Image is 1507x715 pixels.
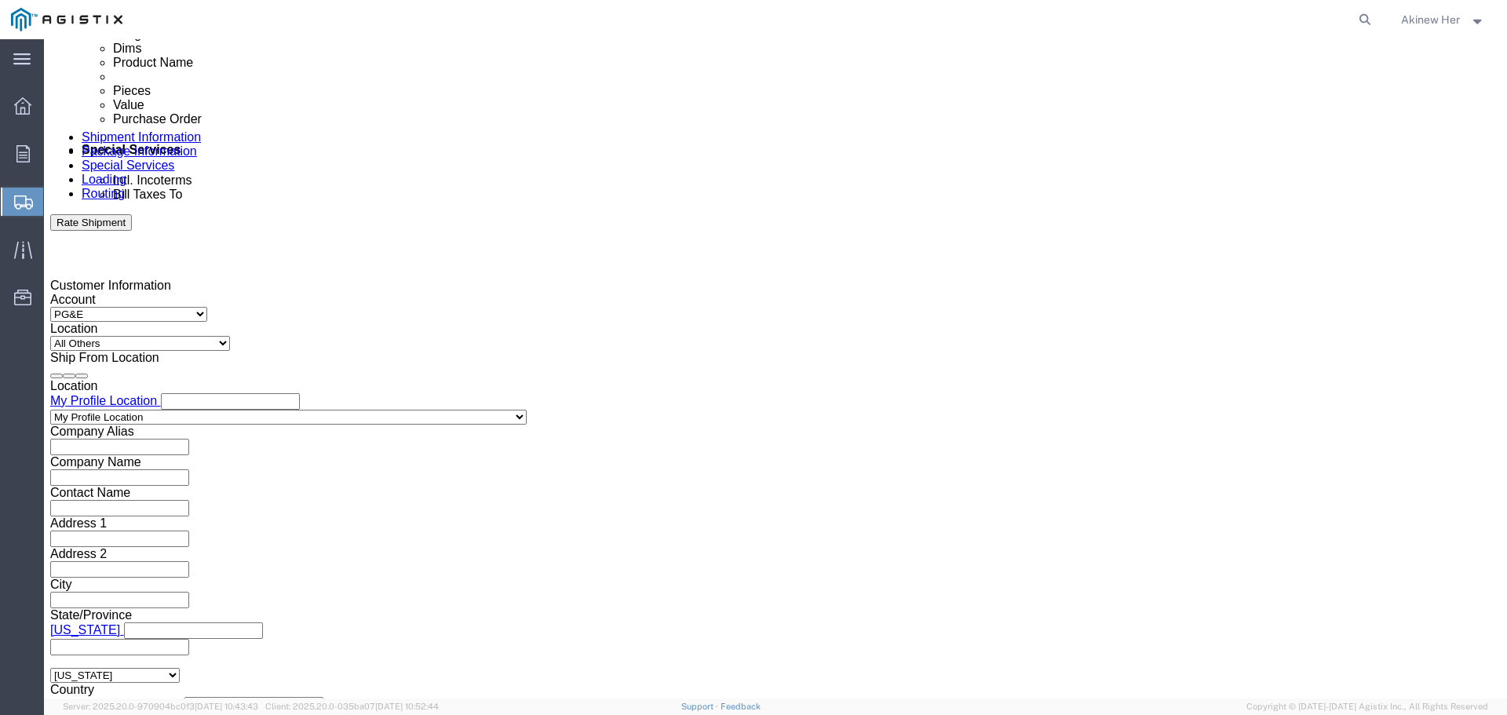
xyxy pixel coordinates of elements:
span: Akinew Her [1401,11,1460,28]
span: Client: 2025.20.0-035ba07 [265,702,439,711]
span: [DATE] 10:52:44 [375,702,439,711]
span: Copyright © [DATE]-[DATE] Agistix Inc., All Rights Reserved [1246,700,1488,713]
span: Server: 2025.20.0-970904bc0f3 [63,702,258,711]
button: Akinew Her [1400,10,1486,29]
iframe: FS Legacy Container [44,39,1507,699]
span: [DATE] 10:43:43 [195,702,258,711]
img: logo [11,8,122,31]
a: Support [681,702,721,711]
a: Feedback [721,702,761,711]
